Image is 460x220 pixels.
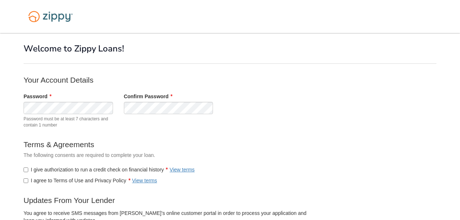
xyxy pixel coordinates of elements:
[24,139,313,150] p: Terms & Agreements
[24,75,313,85] p: Your Account Details
[24,7,78,26] img: Logo
[24,177,157,184] label: I agree to Terms of Use and Privacy Policy
[124,102,213,114] input: Verify Password
[132,178,157,183] a: View terms
[124,93,173,100] label: Confirm Password
[170,167,195,173] a: View terms
[24,178,28,183] input: I agree to Terms of Use and Privacy PolicyView terms
[24,93,51,100] label: Password
[24,195,313,206] p: Updates From Your Lender
[24,166,195,173] label: I give authorization to run a credit check on financial history
[24,44,436,53] h1: Welcome to Zippy Loans!
[24,116,113,128] span: Password must be at least 7 characters and contain 1 number
[24,167,28,172] input: I give authorization to run a credit check on financial historyView terms
[24,151,313,159] p: The following consents are required to complete your loan.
